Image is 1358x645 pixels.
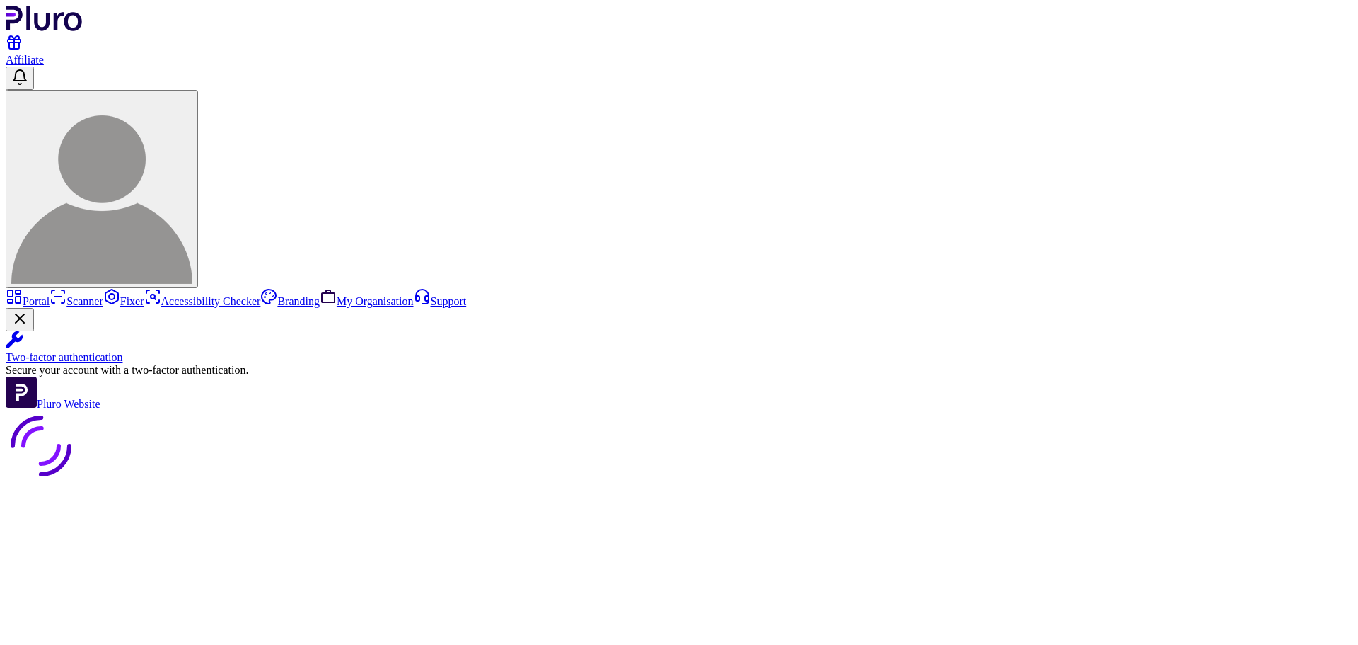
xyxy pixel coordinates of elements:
[6,288,1352,411] aside: Sidebar menu
[260,295,320,307] a: Branding
[6,21,83,33] a: Logo
[6,331,1352,364] a: Two-factor authentication
[6,67,34,90] button: Open notifications, you have undefined new notifications
[6,308,34,331] button: Close Two-factor authentication notification
[6,351,1352,364] div: Two-factor authentication
[6,90,198,288] button: pluro Demo
[414,295,467,307] a: Support
[6,398,100,410] a: Open Pluro Website
[50,295,103,307] a: Scanner
[103,295,144,307] a: Fixer
[6,41,44,66] a: Affiliate
[320,295,414,307] a: My Organisation
[6,364,1352,377] div: Secure your account with a two-factor authentication.
[144,295,261,307] a: Accessibility Checker
[11,103,192,284] img: pluro Demo
[6,295,50,307] a: Portal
